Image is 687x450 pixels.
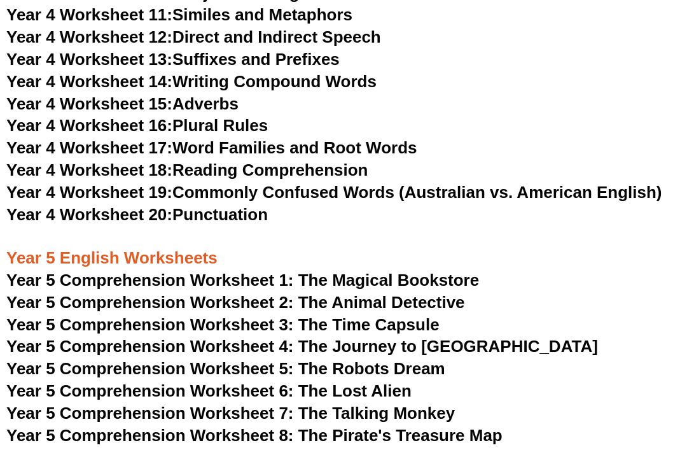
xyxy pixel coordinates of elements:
a: Year 4 Worksheet 11:Similes and Metaphors [6,5,352,24]
a: Year 4 Worksheet 18:Reading Comprehension [6,160,368,179]
span: Year 4 Worksheet 16: [6,116,172,135]
a: Year 4 Worksheet 17:Word Families and Root Words [6,138,417,157]
span: Year 4 Worksheet 12: [6,27,172,46]
a: Year 4 Worksheet 16:Plural Rules [6,116,268,135]
a: Year 4 Worksheet 14:Writing Compound Words [6,72,377,91]
a: Year 4 Worksheet 20:Punctuation [6,205,268,224]
a: Year 5 Comprehension Worksheet 1: The Magical Bookstore [6,271,479,290]
a: Year 5 Comprehension Worksheet 4: The Journey to [GEOGRAPHIC_DATA] [6,337,598,356]
span: Year 4 Worksheet 11: [6,5,172,24]
span: Year 4 Worksheet 18: [6,160,172,179]
a: Year 5 Comprehension Worksheet 8: The Pirate's Treasure Map [6,426,503,445]
a: Year 5 Comprehension Worksheet 6: The Lost Alien [6,381,412,400]
h3: Year 5 English Worksheets [6,226,681,269]
span: Year 4 Worksheet 13: [6,50,172,69]
span: Year 4 Worksheet 17: [6,138,172,157]
a: Year 4 Worksheet 12:Direct and Indirect Speech [6,27,381,46]
a: Year 5 Comprehension Worksheet 7: The Talking Monkey [6,404,455,423]
a: Year 5 Comprehension Worksheet 3: The Time Capsule [6,315,440,334]
span: Year 4 Worksheet 20: [6,205,172,224]
a: Year 5 Comprehension Worksheet 5: The Robots Dream [6,359,445,378]
a: Year 5 Comprehension Worksheet 2: The Animal Detective [6,293,465,312]
span: Year 4 Worksheet 19: [6,183,172,202]
a: Year 4 Worksheet 19:Commonly Confused Words (Australian vs. American English) [6,183,662,202]
a: Year 4 Worksheet 13:Suffixes and Prefixes [6,50,340,69]
a: Year 4 Worksheet 15:Adverbs [6,94,239,113]
iframe: Chat Widget [469,306,687,450]
span: Year 4 Worksheet 14: [6,72,172,91]
span: Year 4 Worksheet 15: [6,94,172,113]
